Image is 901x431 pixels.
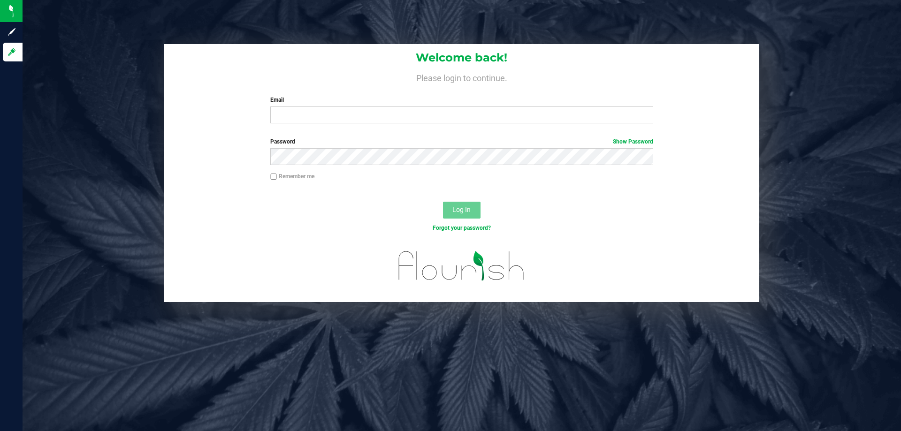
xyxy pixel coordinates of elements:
[7,27,16,37] inline-svg: Sign up
[270,174,277,180] input: Remember me
[164,71,759,83] h4: Please login to continue.
[387,242,536,290] img: flourish_logo.svg
[270,172,314,181] label: Remember me
[270,138,295,145] span: Password
[7,47,16,57] inline-svg: Log in
[164,52,759,64] h1: Welcome back!
[443,202,481,219] button: Log In
[452,206,471,213] span: Log In
[270,96,653,104] label: Email
[613,138,653,145] a: Show Password
[433,225,491,231] a: Forgot your password?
